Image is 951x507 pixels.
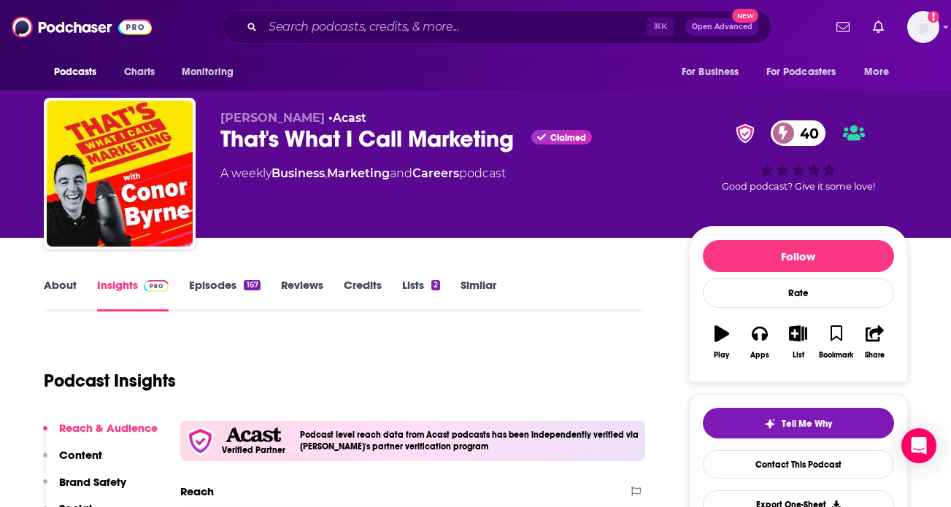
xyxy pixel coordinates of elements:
[186,427,215,455] img: verfied icon
[431,280,440,290] div: 2
[764,418,776,430] img: tell me why sparkle
[59,421,158,435] p: Reach & Audience
[182,62,234,82] span: Monitoring
[43,475,126,502] button: Brand Safety
[223,10,771,44] div: Search podcasts, credits, & more...
[327,166,390,180] a: Marketing
[12,13,152,41] img: Podchaser - Follow, Share and Rate Podcasts
[226,427,281,443] img: Acast
[325,166,327,180] span: ,
[43,448,102,475] button: Content
[647,18,674,36] span: ⌘ K
[44,370,176,392] h1: Podcast Insights
[901,428,936,463] div: Open Intercom Messenger
[115,58,164,86] a: Charts
[328,111,366,125] span: •
[819,351,853,360] div: Bookmark
[59,475,126,489] p: Brand Safety
[928,11,939,23] svg: Add a profile image
[97,278,169,311] a: InsightsPodchaser Pro
[703,278,894,308] div: Rate
[771,120,826,146] a: 40
[124,62,155,82] span: Charts
[757,58,858,86] button: open menu
[865,351,885,360] div: Share
[263,15,647,39] input: Search podcasts, credits, & more...
[703,240,894,272] button: Follow
[864,62,889,82] span: More
[854,58,907,86] button: open menu
[732,9,758,23] span: New
[714,351,729,360] div: Play
[741,316,779,368] button: Apps
[867,15,890,39] a: Show notifications dropdown
[144,280,169,292] img: Podchaser Pro
[689,111,908,201] div: verified Badge40Good podcast? Give it some love!
[59,448,102,462] p: Content
[412,166,459,180] a: Careers
[220,165,506,182] div: A weekly podcast
[54,62,97,82] span: Podcasts
[44,278,77,311] a: About
[180,484,214,498] h2: Reach
[461,278,496,311] a: Similar
[272,166,325,180] a: Business
[402,278,440,311] a: Lists2
[43,421,158,448] button: Reach & Audience
[344,278,382,311] a: Credits
[907,11,939,43] img: User Profile
[907,11,939,43] span: Logged in as jdelacruz
[750,351,769,360] div: Apps
[785,120,826,146] span: 40
[779,316,817,368] button: List
[703,450,894,479] a: Contact This Podcast
[855,316,893,368] button: Share
[671,58,758,86] button: open menu
[682,62,739,82] span: For Business
[692,23,752,31] span: Open Advanced
[47,101,193,247] img: That's What I Call Marketing
[831,15,855,39] a: Show notifications dropdown
[782,418,832,430] span: Tell Me Why
[731,124,759,143] img: verified Badge
[907,11,939,43] button: Show profile menu
[281,278,323,311] a: Reviews
[222,446,285,454] h5: Verified Partner
[333,111,366,125] a: Acast
[244,280,260,290] div: 167
[703,408,894,438] button: tell me why sparkleTell Me Why
[172,58,253,86] button: open menu
[390,166,412,180] span: and
[766,62,836,82] span: For Podcasters
[685,18,759,36] button: Open AdvancedNew
[189,278,260,311] a: Episodes167
[300,430,640,452] h4: Podcast level reach data from Acast podcasts has been independently verified via [PERSON_NAME]'s ...
[722,181,875,192] span: Good podcast? Give it some love!
[550,134,586,142] span: Claimed
[44,58,116,86] button: open menu
[220,111,325,125] span: [PERSON_NAME]
[793,351,804,360] div: List
[703,316,741,368] button: Play
[817,316,855,368] button: Bookmark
